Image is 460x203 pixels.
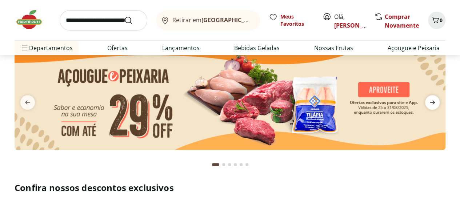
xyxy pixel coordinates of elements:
[388,44,440,52] a: Açougue e Peixaria
[440,17,443,24] span: 0
[162,44,199,52] a: Lançamentos
[107,44,128,52] a: Ofertas
[280,13,314,28] span: Meus Favoritos
[124,16,141,25] button: Submit Search
[269,13,314,28] a: Meus Favoritos
[15,9,51,31] img: Hortifruti
[156,10,260,31] button: Retirar em[GEOGRAPHIC_DATA]/[GEOGRAPHIC_DATA]
[234,44,280,52] a: Bebidas Geladas
[20,39,73,57] span: Departamentos
[232,156,238,173] button: Go to page 4 from fs-carousel
[244,156,250,173] button: Go to page 6 from fs-carousel
[211,156,221,173] button: Current page from fs-carousel
[201,16,324,24] b: [GEOGRAPHIC_DATA]/[GEOGRAPHIC_DATA]
[15,46,445,150] img: açougue
[15,95,41,110] button: previous
[172,17,253,23] span: Retirar em
[334,21,381,29] a: [PERSON_NAME]
[221,156,227,173] button: Go to page 2 from fs-carousel
[20,39,29,57] button: Menu
[419,95,445,110] button: next
[385,13,419,29] a: Comprar Novamente
[238,156,244,173] button: Go to page 5 from fs-carousel
[15,182,445,194] h2: Confira nossos descontos exclusivos
[227,156,232,173] button: Go to page 3 from fs-carousel
[60,10,147,31] input: search
[334,12,367,30] span: Olá,
[428,12,445,29] button: Carrinho
[314,44,353,52] a: Nossas Frutas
